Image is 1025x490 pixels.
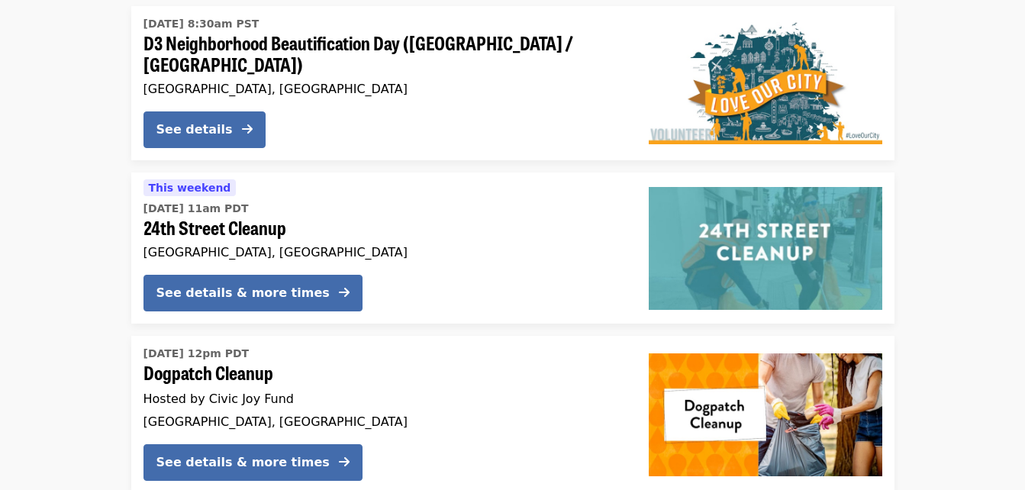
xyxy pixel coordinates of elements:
[143,346,250,362] time: [DATE] 12pm PDT
[149,182,231,194] span: This weekend
[649,353,882,475] img: Dogpatch Cleanup organized by Civic Joy Fund
[339,285,350,300] i: arrow-right icon
[649,22,882,144] img: D3 Neighborhood Beautification Day (North Beach / Russian Hill) organized by SF Public Works
[143,362,624,384] span: Dogpatch Cleanup
[131,172,894,324] a: See details for "24th Street Cleanup"
[143,245,624,260] div: [GEOGRAPHIC_DATA], [GEOGRAPHIC_DATA]
[156,453,330,472] div: See details & more times
[242,122,253,137] i: arrow-right icon
[143,201,249,217] time: [DATE] 11am PDT
[143,16,259,32] time: [DATE] 8:30am PST
[143,392,294,406] span: Hosted by Civic Joy Fund
[143,217,624,239] span: 24th Street Cleanup
[143,444,363,481] button: See details & more times
[143,414,624,429] div: [GEOGRAPHIC_DATA], [GEOGRAPHIC_DATA]
[339,455,350,469] i: arrow-right icon
[156,121,233,139] div: See details
[143,32,624,76] span: D3 Neighborhood Beautification Day ([GEOGRAPHIC_DATA] / [GEOGRAPHIC_DATA])
[649,187,882,309] img: 24th Street Cleanup organized by SF Public Works
[156,284,330,302] div: See details & more times
[143,111,266,148] button: See details
[143,275,363,311] button: See details & more times
[143,82,624,96] div: [GEOGRAPHIC_DATA], [GEOGRAPHIC_DATA]
[131,6,894,161] a: See details for "D3 Neighborhood Beautification Day (North Beach / Russian Hill)"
